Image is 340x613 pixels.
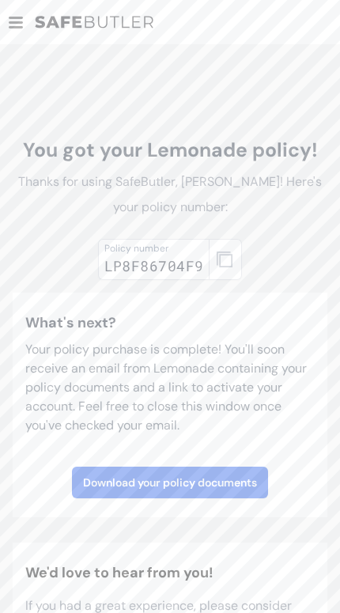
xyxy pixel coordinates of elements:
[72,467,268,498] a: Download your policy documents
[25,562,315,584] h2: We'd love to hear from you!
[25,340,315,435] p: Your policy purchase is complete! You'll soon receive an email from Lemonade containing your poli...
[104,242,204,255] div: Policy number
[104,255,204,277] div: LP8F86704F9
[13,138,327,163] h1: You got your Lemonade policy!
[35,16,153,28] img: SafeButler Text Logo
[25,312,315,334] h3: What's next?
[13,169,327,220] p: Thanks for using SafeButler, [PERSON_NAME]! Here's your policy number:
